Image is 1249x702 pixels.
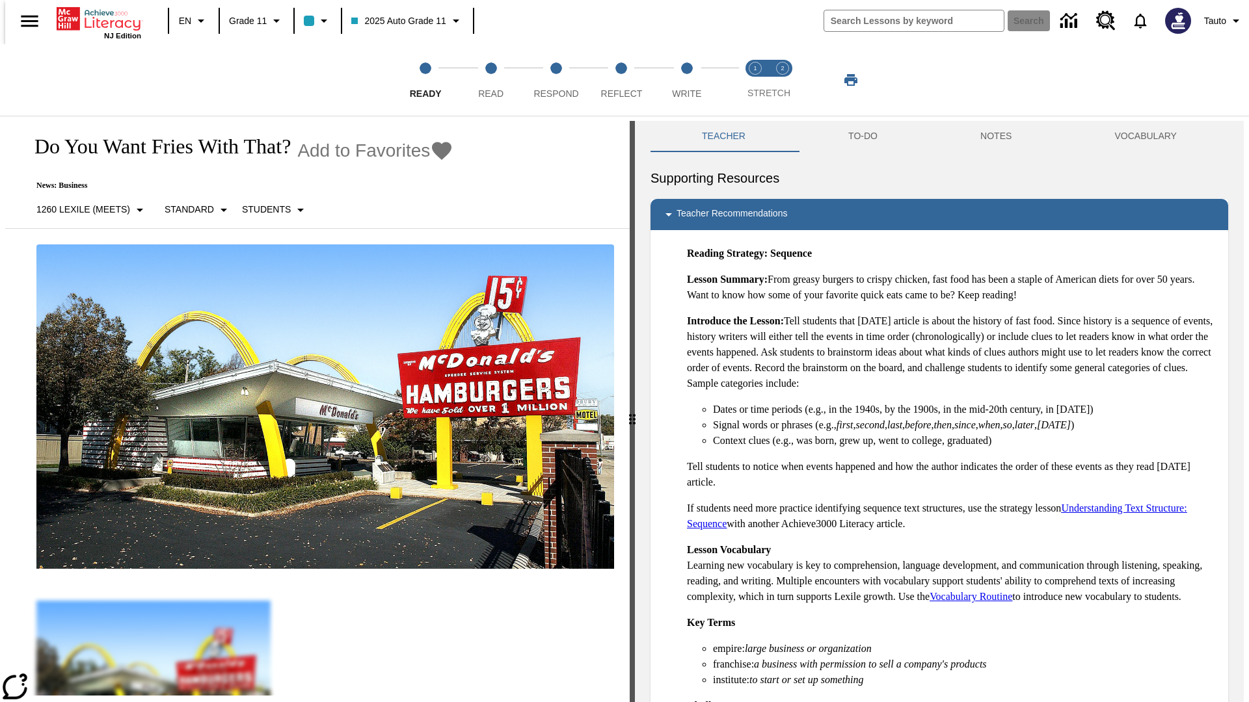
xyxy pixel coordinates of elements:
p: Tell students to notice when events happened and how the author indicates the order of these even... [687,459,1218,490]
span: NJ Edition [104,32,141,40]
text: 1 [753,65,757,71]
em: to start or set up something [749,674,864,685]
h6: Supporting Resources [651,168,1228,188]
button: Write step 5 of 5 [649,44,725,116]
a: Data Center [1053,3,1088,39]
span: Write [672,88,701,99]
em: later [1015,419,1034,430]
button: Language: EN, Select a language [173,9,215,32]
span: Add to Favorites [297,140,430,161]
span: Tauto [1204,14,1226,28]
div: activity [635,121,1244,702]
button: Grade: Grade 11, Select a grade [224,9,289,32]
em: second [856,419,885,430]
button: VOCABULARY [1063,121,1228,152]
button: Class: 2025 Auto Grade 11, Select your class [346,9,468,32]
p: If students need more practice identifying sequence text structures, use the strategy lesson with... [687,500,1218,532]
button: Respond step 3 of 5 [518,44,594,116]
strong: Introduce the Lesson: [687,315,784,326]
button: Open side menu [10,2,49,40]
a: Resource Center, Will open in new tab [1088,3,1123,38]
button: Select Student [237,198,314,222]
span: STRETCH [747,88,790,98]
strong: Lesson Summary: [687,274,768,285]
img: Avatar [1165,8,1191,34]
li: Context clues (e.g., was born, grew up, went to college, graduated) [713,433,1218,448]
span: 2025 Auto Grade 11 [351,14,446,28]
li: empire: [713,641,1218,656]
div: Teacher Recommendations [651,199,1228,230]
div: reading [5,121,630,695]
p: News: Business [21,181,453,190]
a: Notifications [1123,4,1157,38]
strong: Reading Strategy: [687,248,768,259]
p: Teacher Recommendations [677,207,787,222]
button: Scaffolds, Standard [159,198,237,222]
li: Dates or time periods (e.g., in the 1940s, by the 1900s, in the mid-20th century, in [DATE]) [713,402,1218,417]
button: NOTES [929,121,1063,152]
p: Tell students that [DATE] article is about the history of fast food. Since history is a sequence ... [687,313,1218,391]
span: Grade 11 [229,14,267,28]
button: Stretch Read step 1 of 2 [736,44,774,116]
h1: Do You Want Fries With That? [21,135,291,159]
strong: Sequence [770,248,812,259]
button: Print [830,68,872,92]
strong: Key Terms [687,617,735,628]
text: 2 [781,65,784,71]
em: then [933,419,952,430]
button: Class color is light blue. Change class color [299,9,337,32]
p: Learning new vocabulary is key to comprehension, language development, and communication through ... [687,542,1218,604]
span: Respond [533,88,578,99]
p: Students [242,203,291,216]
li: Signal words or phrases (e.g., , , , , , , , , , ) [713,417,1218,433]
p: 1260 Lexile (Meets) [36,203,130,216]
button: Teacher [651,121,797,152]
img: One of the first McDonald's stores, with the iconic red sign and golden arches. [36,244,614,569]
em: [DATE] [1037,419,1071,430]
em: last [887,419,902,430]
span: Ready [410,88,442,99]
em: since [954,419,976,430]
button: Ready step 1 of 5 [388,44,463,116]
div: Instructional Panel Tabs [651,121,1228,152]
button: Add to Favorites - Do You Want Fries With That? [297,139,453,162]
strong: Lesson Vocabulary [687,544,771,555]
p: From greasy burgers to crispy chicken, fast food has been a staple of American diets for over 50 ... [687,272,1218,303]
button: TO-DO [797,121,929,152]
span: EN [179,14,191,28]
li: franchise: [713,656,1218,672]
button: Reflect step 4 of 5 [584,44,659,116]
em: large business or organization [745,643,872,654]
em: when [978,419,1001,430]
em: so [1003,419,1012,430]
li: institute: [713,672,1218,688]
button: Select Lexile, 1260 Lexile (Meets) [31,198,153,222]
div: Press Enter or Spacebar and then press right and left arrow keys to move the slider [630,121,635,702]
input: search field [824,10,1004,31]
em: first [837,419,853,430]
button: Read step 2 of 5 [453,44,528,116]
a: Understanding Text Structure: Sequence [687,502,1187,529]
button: Select a new avatar [1157,4,1199,38]
div: Home [57,5,141,40]
span: Reflect [601,88,643,99]
p: Standard [165,203,214,216]
button: Stretch Respond step 2 of 2 [764,44,801,116]
em: a business with permission to sell a company's products [754,658,987,669]
em: before [905,419,931,430]
a: Vocabulary Routine [930,591,1012,602]
button: Profile/Settings [1199,9,1249,32]
span: Read [478,88,504,99]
